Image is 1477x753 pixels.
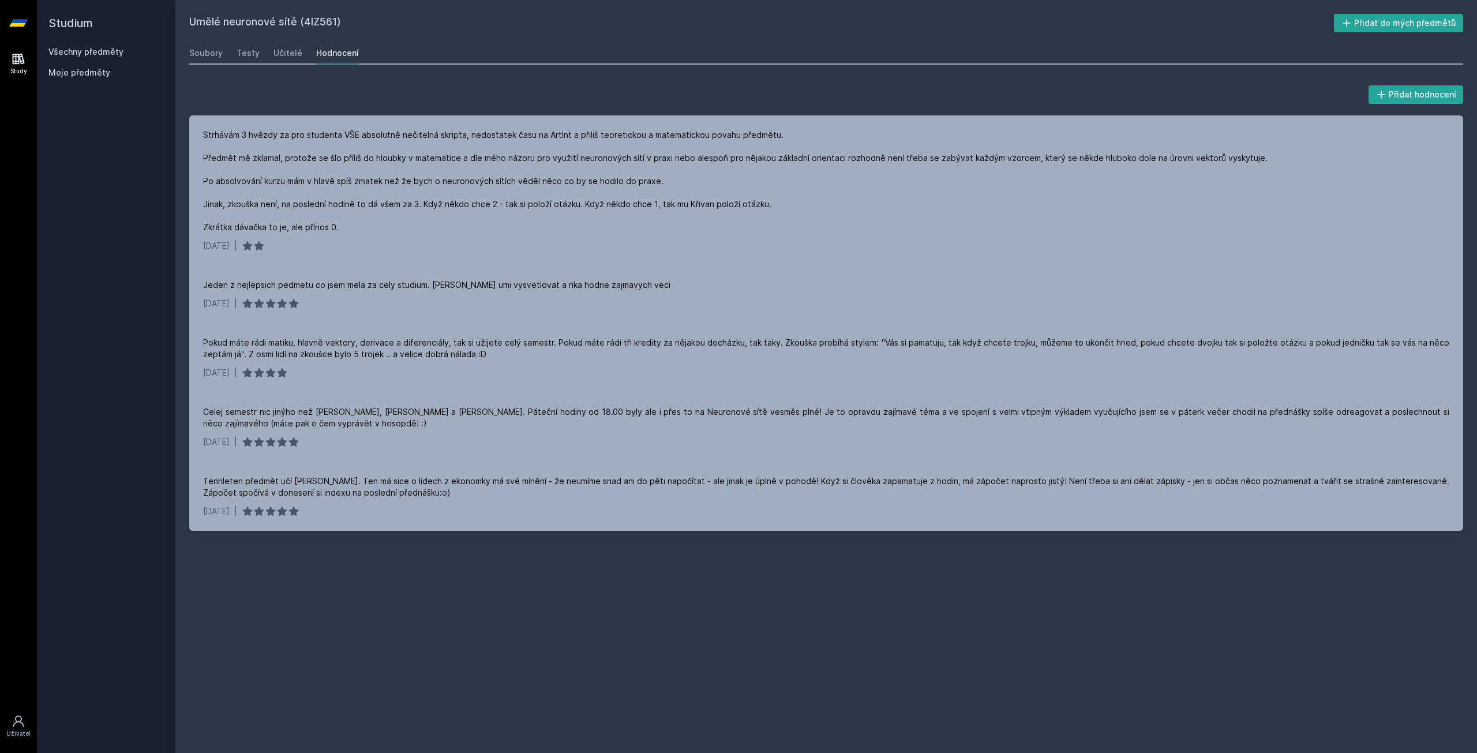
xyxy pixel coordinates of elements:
[48,67,110,78] span: Moje předměty
[203,505,230,517] div: [DATE]
[10,67,27,76] div: Study
[203,279,670,291] div: Jeden z nejlepsich pedmetu co jsem mela za cely studium. [PERSON_NAME] umi vysvetlovat a rika hod...
[203,367,230,379] div: [DATE]
[273,47,302,59] div: Učitelé
[273,42,302,65] a: Učitelé
[316,47,359,59] div: Hodnocení
[234,240,237,252] div: |
[189,42,223,65] a: Soubory
[1334,14,1464,32] button: Přidat do mých předmětů
[237,47,260,59] div: Testy
[2,46,35,81] a: Study
[48,47,123,57] a: Všechny předměty
[203,298,230,309] div: [DATE]
[203,406,1449,429] div: Celej semestr nic jinýho než [PERSON_NAME], [PERSON_NAME] a [PERSON_NAME]. Páteční hodiny od 18.0...
[203,475,1449,499] div: Tenhleten předmět učí [PERSON_NAME]. Ten má sice o lidech z ekonomky má své mínění - že neumíme s...
[316,42,359,65] a: Hodnocení
[189,14,1334,32] h2: Umělé neuronové sítě (4IZ561)
[234,298,237,309] div: |
[203,240,230,252] div: [DATE]
[1369,85,1464,104] button: Přidat hodnocení
[237,42,260,65] a: Testy
[234,436,237,448] div: |
[234,367,237,379] div: |
[203,436,230,448] div: [DATE]
[2,709,35,744] a: Uživatel
[189,47,223,59] div: Soubory
[234,505,237,517] div: |
[6,729,31,738] div: Uživatel
[203,129,1268,233] div: Strhávám 3 hvězdy za pro studenta VŠE absolutně nečitelná skripta, nedostatek času na ArtInt a př...
[203,337,1449,360] div: Pokud máte rádi matiku, hlavně vektory, derivace a diferenciály, tak si užijete celý semestr. Pok...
